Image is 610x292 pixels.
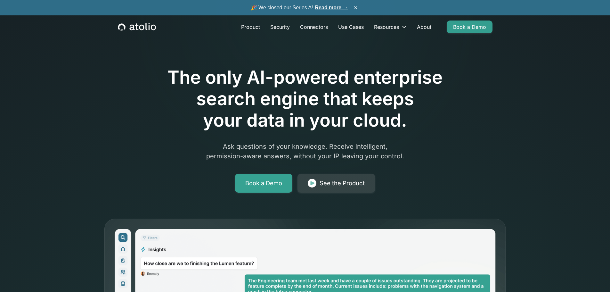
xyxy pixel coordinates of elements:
[352,4,360,11] button: ×
[369,21,412,33] div: Resources
[141,67,469,131] h1: The only AI-powered enterprise search engine that keeps your data in your cloud.
[236,21,265,33] a: Product
[320,179,365,188] div: See the Product
[315,5,348,10] a: Read more →
[265,21,295,33] a: Security
[297,174,375,193] a: See the Product
[182,142,428,161] p: Ask questions of your knowledge. Receive intelligent, permission-aware answers, without your IP l...
[412,21,436,33] a: About
[333,21,369,33] a: Use Cases
[251,4,348,12] span: 🎉 We closed our Series A!
[235,174,292,193] a: Book a Demo
[374,23,399,31] div: Resources
[295,21,333,33] a: Connectors
[118,23,156,31] a: home
[447,21,492,33] a: Book a Demo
